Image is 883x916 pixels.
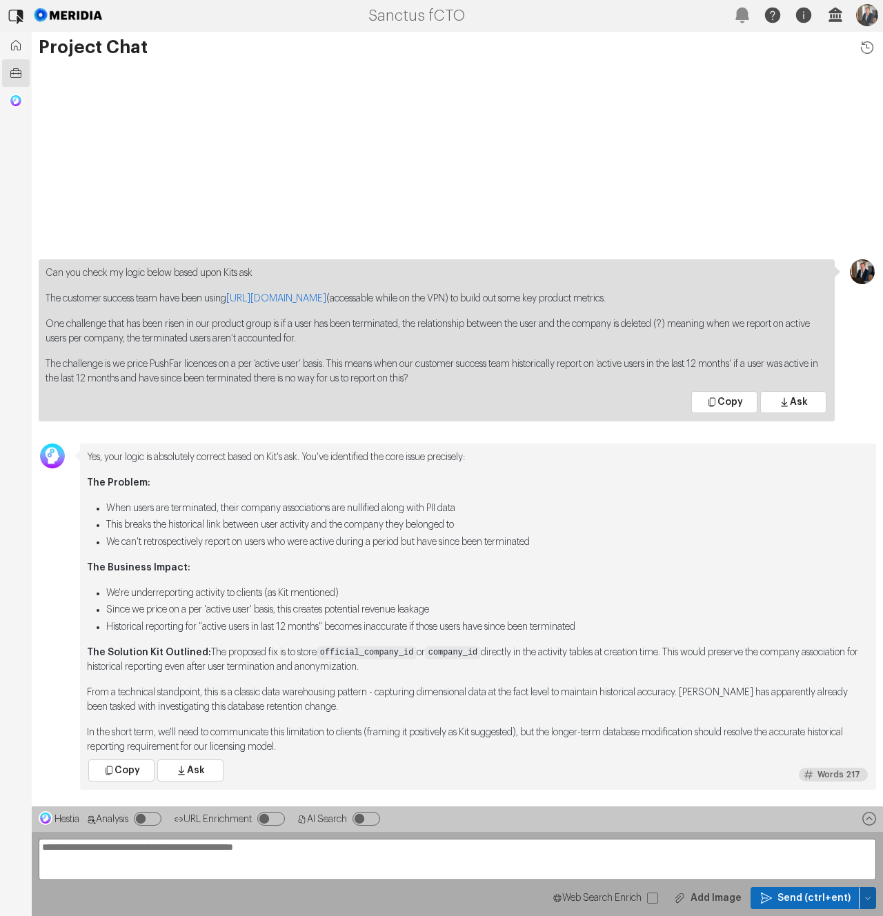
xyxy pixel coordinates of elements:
button: Ask [760,391,826,413]
li: This breaks the historical link between user activity and the company they belonged to [106,518,869,532]
span: AI Search [307,815,347,824]
p: One challenge that has been risen in our product group is if a user has been terminated, the rela... [46,317,828,346]
p: The challenge is we price PushFar licences on a per ‘active user’ basis. This means when our cust... [46,357,828,386]
p: The customer success team have been using (accessable while on the VPN) to build out some key pro... [46,292,828,306]
strong: The Business Impact: [87,563,190,572]
svg: Analysis [174,815,183,824]
p: Can you check my logic below based upon Kits ask [46,266,828,281]
img: Hestia [39,811,52,825]
span: Hestia [54,815,79,824]
strong: The Solution Kit Outlined: [87,648,211,657]
li: We're underreporting activity to clients (as Kit mentioned) [106,586,869,601]
p: From a technical standpoint, this is a classic data warehousing pattern - capturing dimensional d... [87,686,869,715]
button: Copy [88,759,155,781]
span: Analysis [96,815,128,824]
button: Add Image [664,887,751,909]
p: The proposed fix is to store or directly in the activity tables at creation time. This would pres... [87,646,869,675]
code: company_id [425,646,481,659]
svg: AI Search [297,815,307,824]
img: Profile Icon [850,259,875,284]
div: George [39,444,66,457]
span: Ask [790,395,808,409]
p: In the short term, we'll need to communicate this limitation to clients (framing it positively as... [87,726,869,755]
span: Copy [717,395,743,409]
code: official_company_id [317,646,417,659]
button: Send (ctrl+ent) [751,887,860,909]
li: We can't retrospectively report on users who were active during a period but have since been term... [106,535,869,550]
li: Historical reporting for "active users in last 12 months" becomes inaccurate if those users have ... [106,620,869,635]
h1: Project Chat [39,39,876,57]
img: Profile Icon [856,4,878,26]
span: Copy [115,764,140,777]
p: Yes, your logic is absolutely correct based on Kit's ask. You've identified the core issue precis... [87,450,869,465]
button: Ask [157,759,224,781]
a: [URL][DOMAIN_NAME] [226,294,326,303]
li: When users are terminated, their company associations are nullified along with PII data [106,501,869,516]
a: Generic Chat [2,87,30,114]
span: Send (ctrl+ent) [777,891,851,905]
svg: WebSearch [553,893,562,903]
div: Jon Brookes [849,259,876,273]
li: Since we price on a per 'active user' basis, this creates potential revenue leakage [106,603,869,617]
strong: The Problem: [87,478,150,488]
span: URL Enrichment [183,815,252,824]
img: Generic Chat [9,94,23,108]
svg: Analysis [86,815,96,824]
span: Ask [187,764,205,777]
button: Copy [691,391,757,413]
img: Avatar Icon [40,444,65,468]
span: Web Search Enrich [562,893,642,903]
button: Send (ctrl+ent) [860,887,876,909]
